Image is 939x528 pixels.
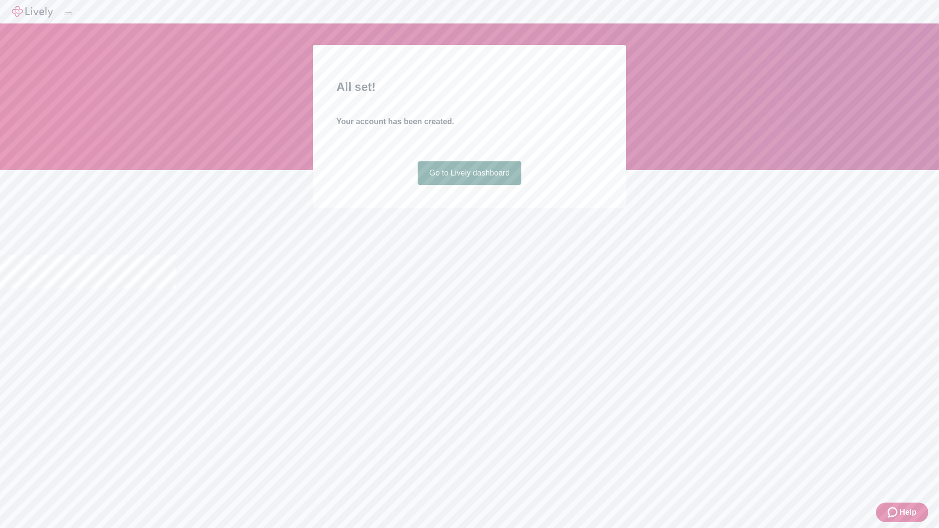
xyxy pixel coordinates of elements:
[418,161,522,185] a: Go to Lively dashboard
[336,78,603,96] h2: All set!
[888,506,899,518] svg: Zendesk support icon
[899,506,917,518] span: Help
[65,12,72,15] button: Log out
[336,116,603,128] h4: Your account has been created.
[876,503,928,522] button: Zendesk support iconHelp
[12,6,53,18] img: Lively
